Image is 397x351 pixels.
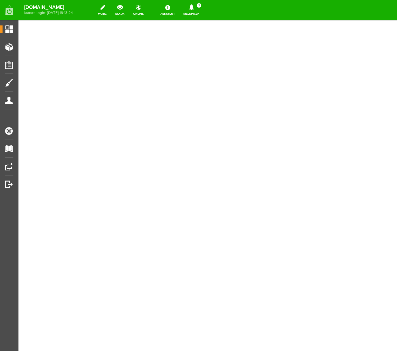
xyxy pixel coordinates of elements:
a: Assistent [157,3,179,17]
a: wijzig [94,3,110,17]
a: bekijk [111,3,128,17]
a: Meldingen1 [180,3,203,17]
span: laatste login: [DATE] 18:13:24 [24,11,73,15]
a: online [129,3,147,17]
strong: [DOMAIN_NAME] [24,6,73,9]
span: 1 [197,3,201,8]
